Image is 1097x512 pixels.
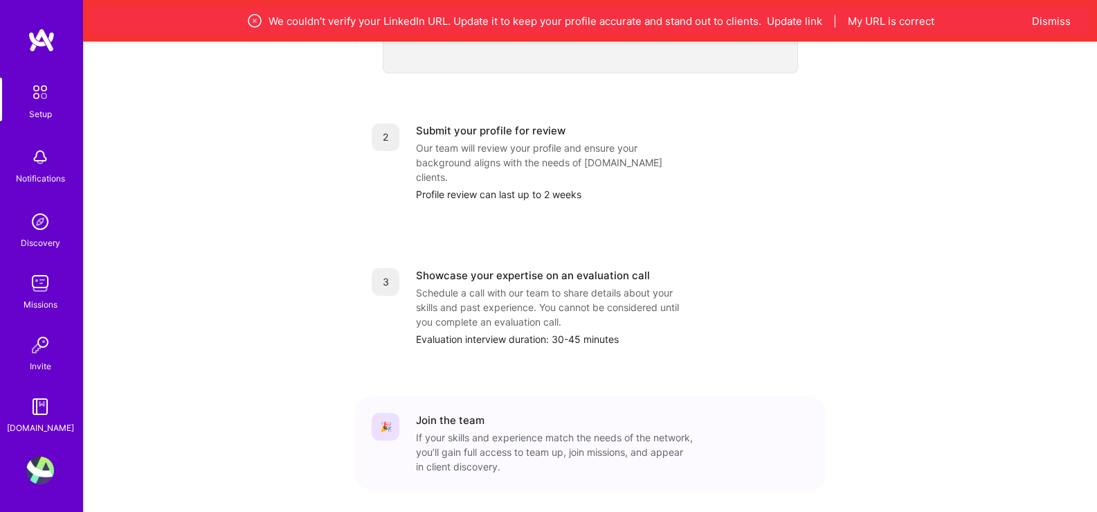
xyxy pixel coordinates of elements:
[416,430,693,474] div: If your skills and experience match the needs of the network, you’ll gain full access to team up,...
[26,78,55,107] img: setup
[372,413,399,441] div: 🎉
[416,413,484,427] div: Join the team
[28,28,55,53] img: logo
[16,171,65,186] div: Notifications
[26,457,54,484] img: User Avatar
[155,12,1025,29] div: We couldn’t verify your LinkedIn URL. Update it to keep your profile accurate and stand out to cl...
[416,141,693,184] div: Our team will review your profile and ensure your background aligns with the needs of [DOMAIN_NAM...
[24,297,57,312] div: Missions
[1032,14,1071,28] button: Dismiss
[21,236,60,250] div: Discovery
[372,268,399,296] div: 3
[26,143,54,171] img: bell
[30,359,51,373] div: Invite
[26,270,54,297] img: teamwork
[26,208,54,236] img: discovery
[26,393,54,421] img: guide book
[848,14,934,28] button: My URL is correct
[416,285,693,329] div: Schedule a call with our team to share details about your skills and past experience. You cannot ...
[23,457,57,484] a: User Avatar
[416,187,809,202] div: Profile review can last up to 2 weeks
[833,14,837,28] span: |
[26,331,54,359] img: Invite
[372,123,399,151] div: 2
[416,268,650,283] div: Showcase your expertise on an evaluation call
[416,123,565,138] div: Submit your profile for review
[416,332,809,346] div: Evaluation interview duration: 30-45 minutes
[767,14,822,28] button: Update link
[29,107,52,121] div: Setup
[7,421,74,435] div: [DOMAIN_NAME]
